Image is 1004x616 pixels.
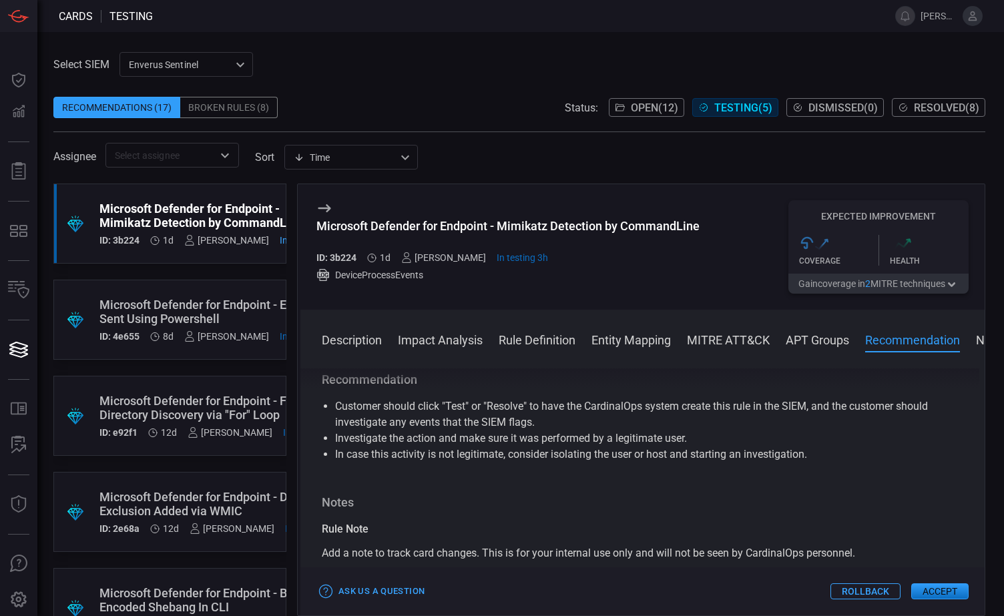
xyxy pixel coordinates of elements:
[99,490,338,518] div: Microsoft Defender for Endpoint - Defender Exclusion Added via WMIC
[109,147,213,164] input: Select assignee
[316,252,356,263] h5: ID: 3b224
[316,581,428,602] button: Ask Us a Question
[3,584,35,616] button: Preferences
[294,151,397,164] div: Time
[3,393,35,425] button: Rule Catalog
[163,235,174,246] span: Sep 21, 2025 12:08 AM
[401,252,486,263] div: [PERSON_NAME]
[161,427,177,438] span: Sep 10, 2025 11:31 PM
[99,586,336,614] div: Microsoft Defender for Endpoint - Base64 Encoded Shebang In CLI
[190,523,274,534] div: [PERSON_NAME]
[808,101,878,114] span: Dismissed ( 0 )
[322,331,382,347] button: Description
[3,64,35,96] button: Dashboard
[316,219,700,233] div: Microsoft Defender for Endpoint - Mimikatz Detection by CommandLine
[3,489,35,521] button: Threat Intelligence
[316,268,700,282] div: DeviceProcessEvents
[59,10,93,23] span: Cards
[914,101,979,114] span: Resolved ( 8 )
[322,545,963,561] div: Add a note to track card changes. This is for your internal use only and will not be seen by Card...
[335,446,950,463] li: In case this activity is not legitimate, consider isolating the user or host and starting an inve...
[129,58,232,71] p: Enverus Sentinel
[99,523,140,534] h5: ID: 2e68a
[180,97,278,118] div: Broken Rules (8)
[53,58,109,71] label: Select SIEM
[788,274,969,294] button: Gaincoverage in2MITRE techniques
[398,331,483,347] button: Impact Analysis
[280,235,332,246] span: Sep 22, 2025 8:29 AM
[799,256,878,266] div: Coverage
[3,156,35,188] button: Reports
[714,101,772,114] span: Testing ( 5 )
[285,523,338,534] span: Sep 22, 2025 8:34 AM
[830,583,901,599] button: Rollback
[216,146,234,165] button: Open
[188,427,272,438] div: [PERSON_NAME]
[499,331,575,347] button: Rule Definition
[163,523,179,534] span: Sep 10, 2025 11:30 PM
[692,98,778,117] button: Testing(5)
[335,398,950,430] li: Customer should click "Test" or "Resolve" to have the CardinalOps system create this rule in the ...
[591,331,671,347] button: Entity Mapping
[497,252,548,263] span: Sep 22, 2025 8:29 AM
[99,331,140,342] h5: ID: 4e655
[786,331,849,347] button: APT Groups
[53,97,180,118] div: Recommendations (17)
[890,256,969,266] div: Health
[687,331,770,347] button: MITRE ATT&CK
[322,495,963,511] h3: Notes
[99,394,336,422] div: Microsoft Defender for Endpoint - File or Directory Discovery via "For" Loop
[609,98,684,117] button: Open(12)
[3,548,35,580] button: Ask Us A Question
[322,521,963,537] div: Rule Note
[99,235,140,246] h5: ID: 3b224
[255,151,274,164] label: sort
[865,278,870,289] span: 2
[788,211,969,222] h5: Expected Improvement
[184,235,269,246] div: [PERSON_NAME]
[99,298,332,326] div: Microsoft Defender for Endpoint - Email Sent Using Powershell
[99,427,138,438] h5: ID: e92f1
[3,274,35,306] button: Inventory
[163,331,174,342] span: Sep 14, 2025 1:00 AM
[565,101,598,114] span: Status:
[3,429,35,461] button: ALERT ANALYSIS
[921,11,957,21] span: [PERSON_NAME].[PERSON_NAME]
[3,334,35,366] button: Cards
[99,202,332,230] div: Microsoft Defender for Endpoint - Mimikatz Detection by CommandLine
[911,583,969,599] button: Accept
[892,98,985,117] button: Resolved(8)
[109,10,153,23] span: testing
[53,150,96,163] span: Assignee
[283,427,336,438] span: Sep 19, 2025 7:42 AM
[280,331,332,342] span: Sep 18, 2025 9:10 AM
[3,96,35,128] button: Detections
[380,252,391,263] span: Sep 21, 2025 12:08 AM
[786,98,884,117] button: Dismissed(0)
[3,215,35,247] button: MITRE - Detection Posture
[631,101,678,114] span: Open ( 12 )
[335,430,950,446] li: Investigate the action and make sure it was performed by a legitimate user.
[184,331,269,342] div: [PERSON_NAME]
[865,331,960,347] button: Recommendation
